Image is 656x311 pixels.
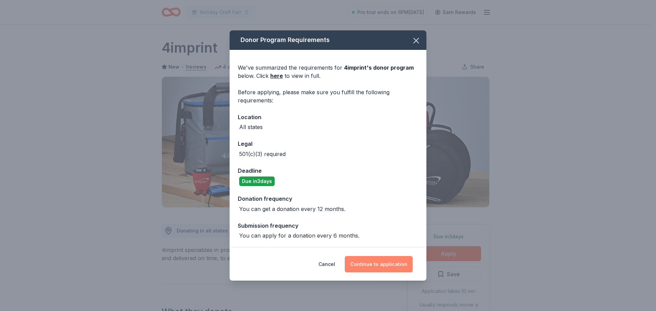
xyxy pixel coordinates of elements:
div: 501(c)(3) required [239,150,286,158]
button: Cancel [318,256,335,272]
div: Donor Program Requirements [230,30,426,50]
div: You can apply for a donation every 6 months. [239,231,359,240]
div: Due in 3 days [239,176,275,186]
div: Donation frequency [238,194,418,203]
div: You can get a donation every 12 months. [239,205,345,213]
button: Continue to application [345,256,413,272]
div: Deadline [238,166,418,175]
div: Before applying, please make sure you fulfill the following requirements: [238,88,418,104]
div: We've summarized the requirements for below. Click to view in full. [238,63,418,80]
div: Submission frequency [238,221,418,230]
div: Location [238,113,418,122]
div: Legal [238,139,418,148]
div: All states [239,123,263,131]
span: 4imprint 's donor program [344,64,414,71]
a: here [270,72,283,80]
